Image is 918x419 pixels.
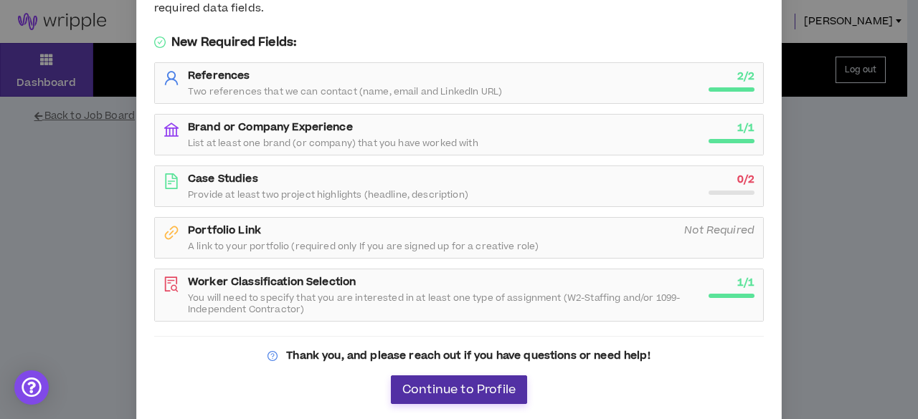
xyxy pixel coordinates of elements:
span: You will need to specify that you are interested in at least one type of assignment (W2-Staffing ... [188,292,700,315]
span: Provide at least two project highlights (headline, description) [188,189,468,201]
span: file-text [164,173,179,189]
strong: 2 / 2 [737,69,754,84]
span: check-circle [154,37,166,48]
strong: 1 / 1 [737,120,754,135]
i: Not Required [684,223,754,238]
button: Continue to Profile [391,375,527,404]
strong: Thank you, and please reach out if you have questions or need help! [286,348,650,363]
span: question-circle [268,351,278,361]
strong: References [188,68,250,83]
strong: 1 / 1 [737,275,754,290]
strong: Brand or Company Experience [188,120,353,135]
div: Open Intercom Messenger [14,370,49,405]
span: bank [164,122,179,138]
strong: Worker Classification Selection [188,274,356,289]
strong: Portfolio Link [188,223,261,238]
span: List at least one brand (or company) that you have worked with [188,138,478,149]
span: link [164,225,179,241]
strong: 0 / 2 [737,172,754,187]
span: file-search [164,276,179,292]
span: Two references that we can contact (name, email and LinkedIn URL) [188,86,502,97]
span: A link to your portfolio (required only If you are signed up for a creative role) [188,241,539,252]
strong: Case Studies [188,171,258,186]
span: user [164,70,179,86]
span: Continue to Profile [402,383,516,397]
h5: New Required Fields: [154,34,764,51]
